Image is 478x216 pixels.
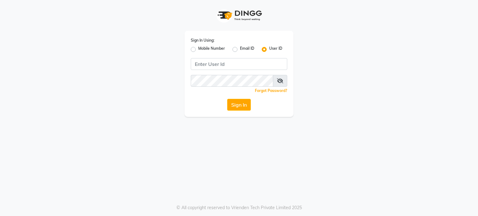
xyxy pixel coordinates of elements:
[227,99,251,111] button: Sign In
[269,46,282,53] label: User ID
[191,75,273,87] input: Username
[198,46,225,53] label: Mobile Number
[255,88,287,93] a: Forgot Password?
[191,38,214,43] label: Sign In Using:
[240,46,254,53] label: Email ID
[191,58,287,70] input: Username
[214,6,264,25] img: logo1.svg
